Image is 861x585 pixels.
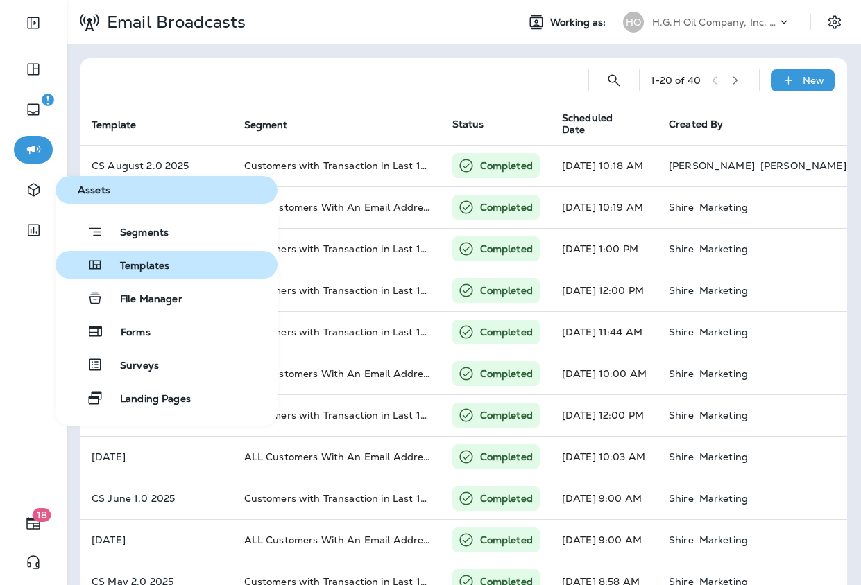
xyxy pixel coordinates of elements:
span: Created By [669,118,723,130]
td: [DATE] 12:00 PM [551,394,658,436]
p: Completed [480,367,533,381]
p: [PERSON_NAME] [669,160,755,171]
p: Completed [480,450,533,464]
p: Father's Day 2025 [92,451,222,462]
p: Shire [669,368,694,379]
p: Shire [669,534,694,545]
button: Assets [56,176,278,204]
p: Marketing [699,451,748,462]
span: Customers with Transaction in Last 18 Months [244,492,466,505]
td: [DATE] 10:18 AM [551,145,658,186]
span: ALL Customers With An Email Address [244,367,434,380]
p: Shire [669,410,694,421]
button: File Manager [56,284,278,312]
div: HO [623,12,644,33]
td: [DATE] 11:44 AM [551,311,658,353]
td: [DATE] 12:00 PM [551,270,658,311]
p: Completed [480,491,533,505]
span: Templates [103,260,169,273]
span: File Manager [103,293,182,306]
p: Shire [669,285,694,296]
p: New [803,75,824,86]
p: Memorial Day 2025 [92,534,222,545]
span: ALL Customers With An Email Address [244,534,434,546]
span: Customers with Transaction in Last 18 Months [244,409,466,421]
span: Segments [103,227,169,241]
p: Shire [669,493,694,504]
p: Marketing [699,493,748,504]
button: Expand Sidebar [14,9,53,37]
p: Shire [669,451,694,462]
span: Customers with Transaction in Last 18 Months [244,159,466,172]
p: Marketing [699,534,748,545]
span: Surveys [103,360,159,373]
td: [DATE] 10:03 AM [551,436,658,478]
p: Completed [480,242,533,256]
button: Segments [56,218,278,245]
p: Completed [480,283,533,297]
p: Shire [669,202,694,213]
button: Settings [822,10,847,35]
td: [DATE] 9:00 AM [551,478,658,519]
div: 1 - 20 of 40 [651,75,701,86]
p: Marketing [699,202,748,213]
p: Shire [669,326,694,338]
p: Completed [480,159,533,173]
button: Surveys [56,351,278,378]
span: Template [92,119,136,131]
button: Forms [56,317,278,345]
p: CS August 2.0 2025 [92,160,222,171]
span: Customers with Transaction in Last 18 Months [244,243,466,255]
p: Marketing [699,368,748,379]
p: H.G.H Oil Company, Inc. dba Jiffy Lube [652,17,777,28]
span: ALL Customers With An Email Address [244,451,434,463]
p: Shire [669,243,694,254]
button: Templates [56,251,278,279]
span: Status [452,118,484,130]
span: ALL Customers With An Email Address [244,201,434,213]
p: Marketing [699,243,748,254]
span: Customers with Transaction in Last 18 Months [244,326,466,338]
p: Completed [480,533,533,547]
button: Landing Pages [56,384,278,412]
td: [DATE] 9:00 AM [551,519,658,561]
p: Completed [480,408,533,422]
span: Landing Pages [103,393,191,406]
td: [DATE] 10:00 AM [551,353,658,394]
td: [DATE] 10:19 AM [551,186,658,228]
p: Marketing [699,326,748,338]
span: Segment [244,119,288,131]
span: Scheduled Date [562,112,634,136]
p: Marketing [699,285,748,296]
span: 18 [33,508,51,522]
button: Search Email Broadcasts [600,67,628,94]
span: Customers with Transaction in Last 18 Months [244,284,466,297]
p: CS June 1.0 2025 [92,493,222,504]
p: Completed [480,200,533,214]
span: Assets [61,184,272,196]
p: [PERSON_NAME] [760,160,846,171]
td: [DATE] 1:00 PM [551,228,658,270]
p: Marketing [699,410,748,421]
span: Working as: [550,17,609,28]
p: Completed [480,325,533,339]
span: Forms [104,326,151,340]
p: Email Broadcasts [101,12,246,33]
